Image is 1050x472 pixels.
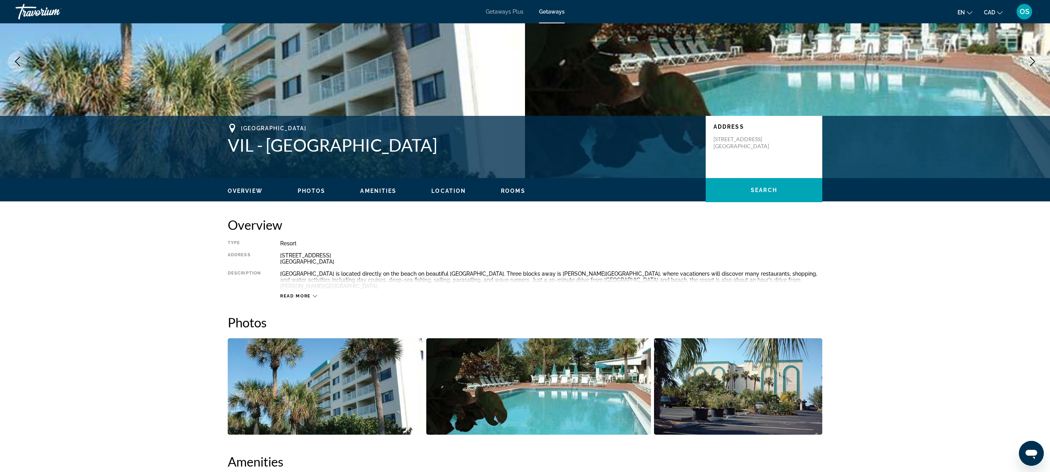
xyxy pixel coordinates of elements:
button: Change currency [984,7,1003,18]
button: Search [706,178,822,202]
button: User Menu [1014,3,1034,20]
div: Type [228,240,261,246]
button: Overview [228,187,263,194]
iframe: Button to launch messaging window [1019,441,1044,466]
button: Read more [280,293,317,299]
button: Open full-screen image slider [228,338,423,435]
span: Read more [280,294,311,299]
a: Travorium [16,2,93,22]
button: Next image [1023,52,1042,71]
button: Location [431,187,466,194]
button: Previous image [8,52,27,71]
span: Amenities [360,188,396,194]
div: [GEOGRAPHIC_DATA] is located directly on the beach on beautiful [GEOGRAPHIC_DATA]. Three blocks a... [280,271,822,289]
h2: Photos [228,315,822,330]
p: [STREET_ADDRESS] [GEOGRAPHIC_DATA] [713,136,776,150]
span: Search [751,187,777,193]
span: en [958,9,965,16]
button: Change language [958,7,972,18]
div: Resort [280,240,822,246]
a: Getaways [539,9,565,15]
button: Amenities [360,187,396,194]
h1: VIL - [GEOGRAPHIC_DATA] [228,135,698,155]
button: Photos [298,187,326,194]
a: Getaways Plus [486,9,523,15]
h2: Amenities [228,454,822,469]
span: Overview [228,188,263,194]
div: [STREET_ADDRESS] [GEOGRAPHIC_DATA] [280,252,822,265]
span: CAD [984,9,995,16]
button: Open full-screen image slider [654,338,822,435]
div: Description [228,271,261,289]
span: Photos [298,188,326,194]
h2: Overview [228,217,822,233]
button: Open full-screen image slider [426,338,651,435]
button: Rooms [501,187,525,194]
p: Address [713,124,815,130]
span: Rooms [501,188,525,194]
div: Address [228,252,261,265]
span: [GEOGRAPHIC_DATA] [241,125,307,131]
span: OS [1020,8,1029,16]
span: Location [431,188,466,194]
